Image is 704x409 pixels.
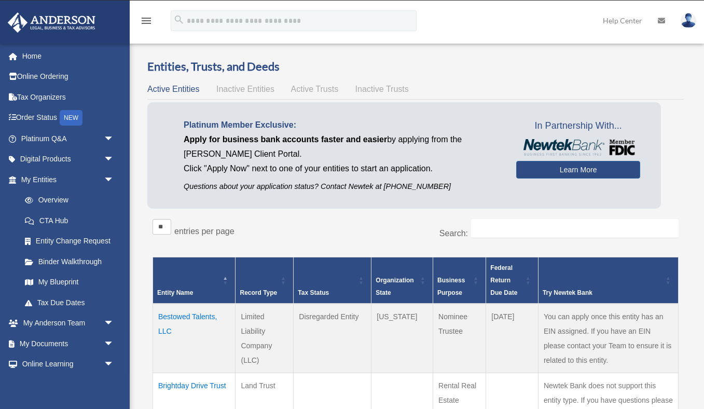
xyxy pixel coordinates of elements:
span: Federal Return Due Date [490,264,517,296]
a: Online Ordering [7,66,130,87]
th: Entity Name: Activate to invert sorting [153,257,236,304]
div: Try Newtek Bank [543,287,662,299]
span: arrow_drop_down [104,354,125,375]
a: Home [7,46,130,66]
p: Click "Apply Now" next to one of your entities to start an application. [184,161,501,176]
img: Anderson Advisors Platinum Portal [5,12,99,33]
span: arrow_drop_down [104,128,125,149]
img: NewtekBankLogoSM.png [521,139,635,156]
span: arrow_drop_down [104,313,125,334]
a: My Anderson Teamarrow_drop_down [7,313,130,334]
a: Digital Productsarrow_drop_down [7,149,130,170]
span: Inactive Entities [216,85,274,93]
i: menu [140,15,153,27]
th: Federal Return Due Date: Activate to sort [486,257,539,304]
p: Platinum Member Exclusive: [184,118,501,132]
a: Learn More [516,161,640,179]
a: My Documentsarrow_drop_down [7,333,130,354]
a: My Entitiesarrow_drop_down [7,169,125,190]
a: Tax Organizers [7,87,130,107]
td: Nominee Trustee [433,304,486,373]
label: entries per page [174,227,234,236]
a: Tax Due Dates [15,292,125,313]
h3: Entities, Trusts, and Deeds [147,59,684,75]
a: Online Learningarrow_drop_down [7,354,130,375]
td: Limited Liability Company (LLC) [236,304,294,373]
th: Business Purpose: Activate to sort [433,257,486,304]
img: User Pic [681,13,696,28]
th: Tax Status: Activate to sort [294,257,371,304]
i: search [173,14,185,25]
a: Overview [15,190,119,211]
span: Tax Status [298,289,329,296]
label: Search: [439,229,468,238]
td: [DATE] [486,304,539,373]
span: Organization State [376,277,413,296]
span: Active Entities [147,85,199,93]
span: Record Type [240,289,277,296]
a: Entity Change Request [15,231,125,252]
span: Active Trusts [291,85,339,93]
span: arrow_drop_down [104,169,125,190]
td: [US_STATE] [371,304,433,373]
td: Disregarded Entity [294,304,371,373]
a: menu [140,18,153,27]
span: Inactive Trusts [355,85,409,93]
a: My Blueprint [15,272,125,293]
span: arrow_drop_down [104,333,125,355]
span: Business Purpose [437,277,465,296]
td: Bestowed Talents, LLC [153,304,236,373]
th: Organization State: Activate to sort [371,257,433,304]
a: Platinum Q&Aarrow_drop_down [7,128,130,149]
td: You can apply once this entity has an EIN assigned. If you have an EIN please contact your Team t... [538,304,678,373]
span: arrow_drop_down [104,149,125,170]
th: Record Type: Activate to sort [236,257,294,304]
span: Apply for business bank accounts faster and easier [184,135,387,144]
a: Order StatusNEW [7,107,130,129]
span: Entity Name [157,289,193,296]
p: by applying from the [PERSON_NAME] Client Portal. [184,132,501,161]
p: Questions about your application status? Contact Newtek at [PHONE_NUMBER] [184,180,501,193]
a: Binder Walkthrough [15,251,125,272]
th: Try Newtek Bank : Activate to sort [538,257,678,304]
div: NEW [60,110,82,126]
a: CTA Hub [15,210,125,231]
span: In Partnership With... [516,118,640,134]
